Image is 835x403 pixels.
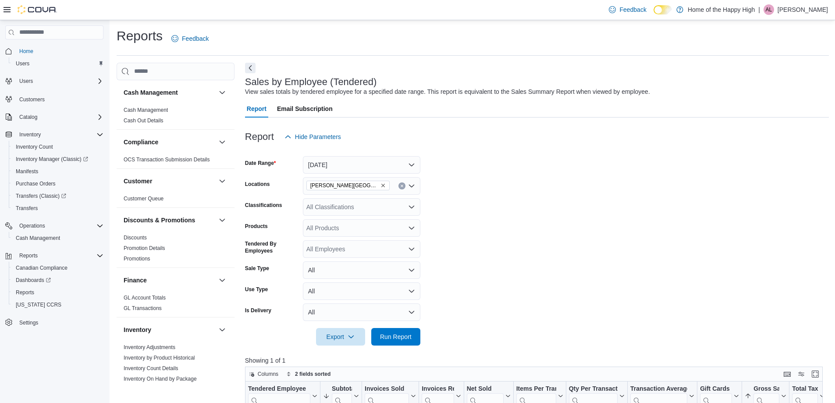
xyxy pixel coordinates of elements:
[124,138,158,146] h3: Compliance
[758,4,760,15] p: |
[124,365,178,371] a: Inventory Count Details
[5,41,103,352] nav: Complex example
[766,4,772,15] span: AL
[2,250,107,262] button: Reports
[124,344,175,350] a: Inventory Adjustments
[12,263,71,273] a: Canadian Compliance
[16,250,41,261] button: Reports
[19,319,38,326] span: Settings
[2,128,107,141] button: Inventory
[9,190,107,202] a: Transfers (Classic)
[12,58,33,69] a: Users
[9,165,107,178] button: Manifests
[700,385,732,393] div: Gift Cards
[796,369,807,379] button: Display options
[168,30,212,47] a: Feedback
[12,166,103,177] span: Manifests
[306,181,390,190] span: Estevan - Estevan Plaza - Fire & Flower
[16,143,53,150] span: Inventory Count
[245,202,282,209] label: Classifications
[16,168,38,175] span: Manifests
[792,385,818,393] div: Total Tax
[9,153,107,165] a: Inventory Manager (Classic)
[19,222,45,229] span: Operations
[245,223,268,230] label: Products
[182,34,209,43] span: Feedback
[810,369,821,379] button: Enter fullscreen
[380,332,412,341] span: Run Report
[117,292,235,317] div: Finance
[16,129,103,140] span: Inventory
[398,182,405,189] button: Clear input
[217,275,227,285] button: Finance
[12,203,41,214] a: Transfers
[12,178,59,189] a: Purchase Orders
[117,105,235,129] div: Cash Management
[466,385,503,393] div: Net Sold
[245,265,269,272] label: Sale Type
[16,221,103,231] span: Operations
[245,77,377,87] h3: Sales by Employee (Tendered)
[764,4,774,15] div: Adam Lamoureux
[124,88,178,97] h3: Cash Management
[316,328,365,346] button: Export
[12,300,65,310] a: [US_STATE] CCRS
[124,157,210,163] a: OCS Transaction Submission Details
[16,112,41,122] button: Catalog
[303,261,420,279] button: All
[124,375,197,382] span: Inventory On Hand by Package
[778,4,828,15] p: [PERSON_NAME]
[124,276,215,285] button: Finance
[16,317,103,328] span: Settings
[332,385,352,393] div: Subtotal
[217,325,227,335] button: Inventory
[654,5,672,14] input: Dark Mode
[124,295,166,301] a: GL Account Totals
[124,256,150,262] a: Promotions
[277,100,333,118] span: Email Subscription
[245,356,829,365] p: Showing 1 of 1
[654,14,654,15] span: Dark Mode
[245,160,276,167] label: Date Range
[16,46,37,57] a: Home
[2,45,107,57] button: Home
[245,181,270,188] label: Locations
[16,112,103,122] span: Catalog
[16,76,36,86] button: Users
[2,93,107,105] button: Customers
[124,107,168,113] a: Cash Management
[124,245,165,251] a: Promotion Details
[124,354,195,361] span: Inventory by Product Historical
[9,141,107,153] button: Inventory Count
[9,262,107,274] button: Canadian Compliance
[245,369,282,379] button: Columns
[16,76,103,86] span: Users
[569,385,617,393] div: Qty Per Transaction
[281,128,345,146] button: Hide Parameters
[124,196,163,202] a: Customer Queue
[248,385,310,393] div: Tendered Employee
[2,220,107,232] button: Operations
[19,48,33,55] span: Home
[124,355,195,361] a: Inventory by Product Historical
[245,240,299,254] label: Tendered By Employees
[124,107,168,114] span: Cash Management
[16,60,29,67] span: Users
[9,232,107,244] button: Cash Management
[16,235,60,242] span: Cash Management
[19,96,45,103] span: Customers
[117,154,235,168] div: Compliance
[12,154,92,164] a: Inventory Manager (Classic)
[2,316,107,329] button: Settings
[12,275,54,285] a: Dashboards
[310,181,379,190] span: [PERSON_NAME][GEOGRAPHIC_DATA] - Fire & Flower
[782,369,792,379] button: Keyboard shortcuts
[124,376,197,382] a: Inventory On Hand by Package
[605,1,650,18] a: Feedback
[12,58,103,69] span: Users
[12,142,103,152] span: Inventory Count
[380,183,386,188] button: Remove Estevan - Estevan Plaza - Fire & Flower from selection in this group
